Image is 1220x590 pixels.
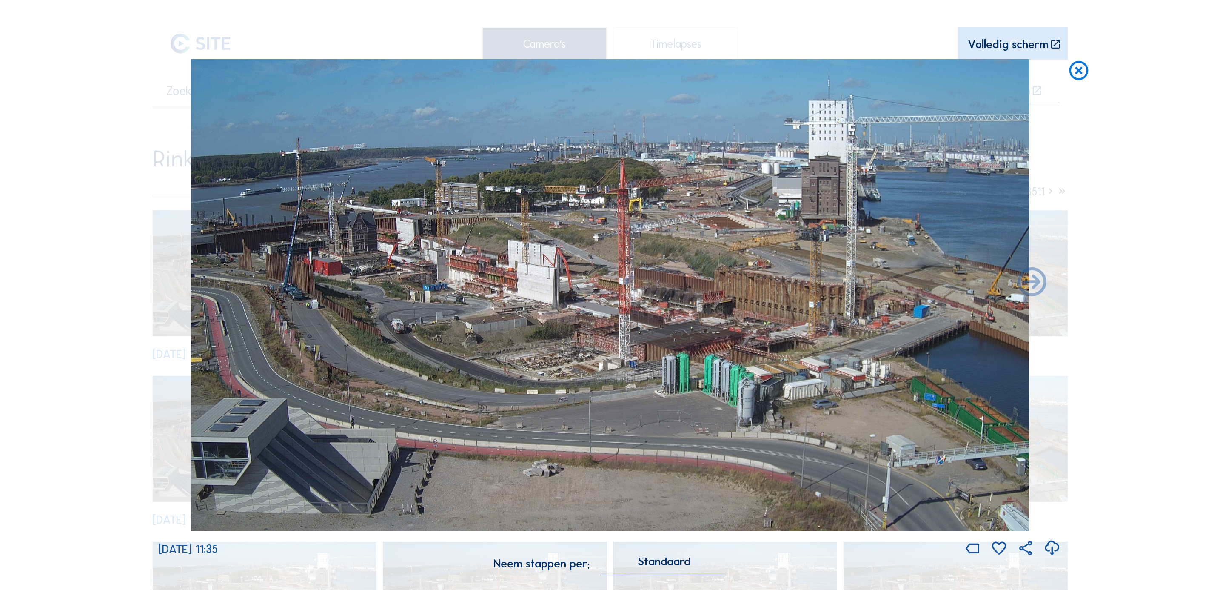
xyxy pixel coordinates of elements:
[159,542,218,556] span: [DATE] 11:35
[638,558,690,565] div: Standaard
[191,59,1029,531] img: Image
[1015,266,1049,301] i: Back
[602,558,727,575] div: Standaard
[968,38,1049,50] div: Volledig scherm
[493,558,590,569] div: Neem stappen per:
